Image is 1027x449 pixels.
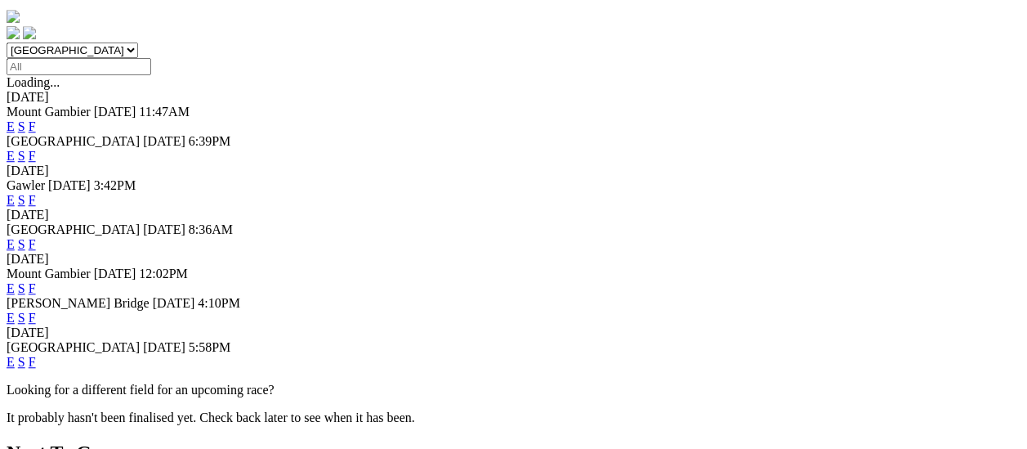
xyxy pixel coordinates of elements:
div: [DATE] [7,90,1020,105]
a: E [7,119,15,133]
a: S [18,193,25,207]
span: [DATE] [48,178,91,192]
div: [DATE] [7,164,1020,178]
span: 11:47AM [139,105,190,119]
span: [DATE] [153,296,195,310]
a: F [29,237,36,251]
a: E [7,281,15,295]
a: S [18,311,25,325]
a: S [18,237,25,251]
img: facebook.svg [7,26,20,39]
a: F [29,311,36,325]
span: [DATE] [94,105,136,119]
span: [GEOGRAPHIC_DATA] [7,222,140,236]
span: Gawler [7,178,45,192]
span: [PERSON_NAME] Bridge [7,296,150,310]
span: 12:02PM [139,267,188,281]
span: [DATE] [143,134,185,148]
span: [DATE] [143,340,185,354]
img: logo-grsa-white.png [7,10,20,23]
p: Looking for a different field for an upcoming race? [7,383,1020,397]
span: [GEOGRAPHIC_DATA] [7,340,140,354]
partial: It probably hasn't been finalised yet. Check back later to see when it has been. [7,411,415,424]
span: 5:58PM [189,340,231,354]
div: [DATE] [7,252,1020,267]
input: Select date [7,58,151,75]
span: 3:42PM [94,178,136,192]
a: S [18,281,25,295]
div: [DATE] [7,208,1020,222]
a: S [18,355,25,369]
a: S [18,119,25,133]
a: F [29,281,36,295]
a: S [18,149,25,163]
a: E [7,149,15,163]
span: 8:36AM [189,222,233,236]
a: E [7,237,15,251]
span: Mount Gambier [7,267,91,281]
a: E [7,193,15,207]
span: [DATE] [143,222,185,236]
a: E [7,355,15,369]
a: F [29,149,36,163]
span: 6:39PM [189,134,231,148]
a: F [29,119,36,133]
span: 4:10PM [198,296,240,310]
span: Mount Gambier [7,105,91,119]
img: twitter.svg [23,26,36,39]
div: [DATE] [7,326,1020,340]
span: [GEOGRAPHIC_DATA] [7,134,140,148]
a: E [7,311,15,325]
a: F [29,355,36,369]
span: Loading... [7,75,60,89]
a: F [29,193,36,207]
span: [DATE] [94,267,136,281]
